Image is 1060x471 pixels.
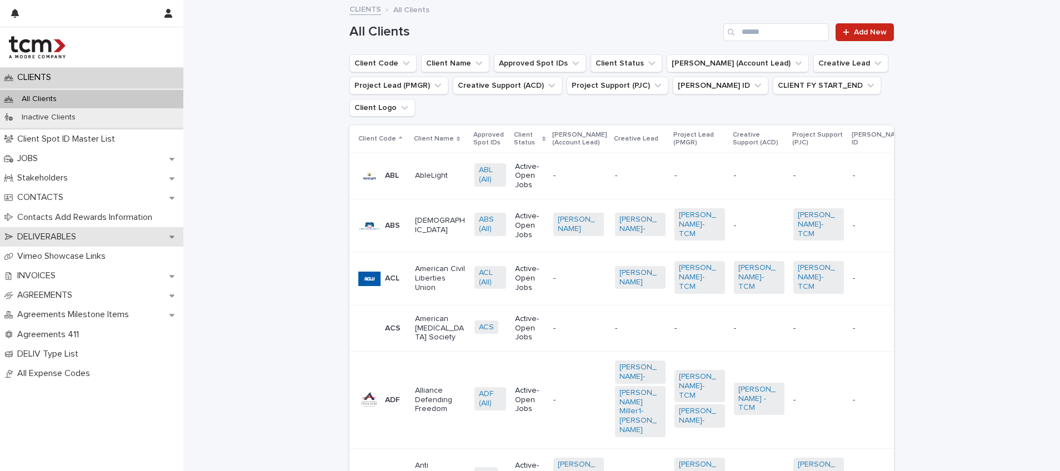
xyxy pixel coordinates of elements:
[558,215,599,234] a: [PERSON_NAME]
[738,263,780,291] a: [PERSON_NAME]-TCM
[415,216,466,235] p: [DEMOGRAPHIC_DATA]
[793,324,844,333] p: -
[515,386,544,414] p: Active-Open Jobs
[798,263,839,291] a: [PERSON_NAME]-TCM
[552,129,607,149] p: [PERSON_NAME] (Account Lead)
[349,24,719,40] h1: All Clients
[836,23,894,41] a: Add New
[13,173,77,183] p: Stakeholders
[13,113,84,122] p: Inactive Clients
[415,264,466,292] p: American Civil Liberties Union
[13,251,114,262] p: Vimeo Showcase Links
[733,129,786,149] p: Creative Support (ACD)
[619,388,661,435] a: [PERSON_NAME] Miller1-[PERSON_NAME]
[349,199,984,252] tr: ABS[DEMOGRAPHIC_DATA]ABS (All) Active-Open Jobs[PERSON_NAME] [PERSON_NAME]- [PERSON_NAME]-TCM -[P...
[734,171,784,181] p: -
[385,395,400,405] p: ADF
[13,232,85,242] p: DELIVERABLES
[13,309,138,320] p: Agreements Milestone Items
[515,264,544,292] p: Active-Open Jobs
[673,129,726,149] p: Project Lead (PMGR)
[494,54,586,72] button: Approved Spot IDs
[591,54,662,72] button: Client Status
[679,372,721,400] a: [PERSON_NAME]-TCM
[615,324,666,333] p: -
[453,77,562,94] button: Creative Support (ACD)
[415,386,466,414] p: Alliance Defending Freedom
[853,322,857,333] p: -
[414,133,454,145] p: Client Name
[13,368,99,379] p: All Expense Codes
[13,94,66,104] p: All Clients
[473,129,507,149] p: Approved Spot IDs
[13,72,60,83] p: CLIENTS
[13,192,72,203] p: CONTACTS
[349,305,984,351] tr: ACSAmerican [MEDICAL_DATA] SocietyACS Active-Open Jobs------- -
[792,129,845,149] p: Project Support (PJC)
[674,171,725,181] p: -
[515,212,544,239] p: Active-Open Jobs
[385,221,400,231] p: ABS
[853,393,857,405] p: -
[393,3,429,15] p: All Clients
[853,169,857,181] p: -
[674,324,725,333] p: -
[349,54,417,72] button: Client Code
[479,215,502,234] a: ABS (All)
[13,329,88,340] p: Agreements 411
[667,54,809,72] button: Moore AE (Account Lead)
[734,324,784,333] p: -
[349,352,984,449] tr: ADFAlliance Defending FreedomADF (All) Active-Open Jobs-[PERSON_NAME]- [PERSON_NAME] Miller1-[PER...
[349,153,984,199] tr: ABLAbleLightABL (All) Active-Open Jobs------- -
[813,54,888,72] button: Creative Lead
[852,129,907,149] p: [PERSON_NAME] ID
[515,162,544,190] p: Active-Open Jobs
[479,268,502,287] a: ACL (All)
[567,77,668,94] button: Project Support (PJC)
[615,171,666,181] p: -
[798,211,839,238] a: [PERSON_NAME]-TCM
[479,166,502,184] a: ABL (All)
[773,77,881,94] button: CLIENT FY START_END
[723,23,829,41] input: Search
[349,252,984,305] tr: ACLAmerican Civil Liberties UnionACL (All) Active-Open Jobs-[PERSON_NAME] [PERSON_NAME]-TCM [PERS...
[385,274,399,283] p: ACL
[619,268,661,287] a: [PERSON_NAME]
[673,77,768,94] button: Neilson ID
[793,395,844,405] p: -
[738,385,780,413] a: [PERSON_NAME] -TCM
[13,153,47,164] p: JOBS
[553,324,604,333] p: -
[385,324,401,333] p: ACS
[13,349,87,359] p: DELIV Type List
[515,314,544,342] p: Active-Open Jobs
[854,28,887,36] span: Add New
[514,129,539,149] p: Client Status
[679,211,721,238] a: [PERSON_NAME]-TCM
[385,171,399,181] p: ABL
[479,389,502,408] a: ADF (All)
[619,215,661,234] a: [PERSON_NAME]-
[614,133,658,145] p: Creative Lead
[553,171,604,181] p: -
[415,171,466,181] p: AbleLight
[9,36,66,58] img: 4hMmSqQkux38exxPVZHQ
[853,272,857,283] p: -
[13,212,161,223] p: Contacts Add Rewards Information
[421,54,489,72] button: Client Name
[349,2,381,15] a: CLIENTS
[553,395,604,405] p: -
[793,171,844,181] p: -
[349,77,448,94] button: Project Lead (PMGR)
[679,407,721,425] a: [PERSON_NAME]-
[13,134,124,144] p: Client Spot ID Master List
[679,263,721,291] a: [PERSON_NAME]-TCM
[13,270,64,281] p: INVOICES
[553,274,604,283] p: -
[619,363,661,382] a: [PERSON_NAME]-
[415,314,466,342] p: American [MEDICAL_DATA] Society
[13,290,81,300] p: AGREEMENTS
[479,323,494,332] a: ACS
[734,221,784,231] p: -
